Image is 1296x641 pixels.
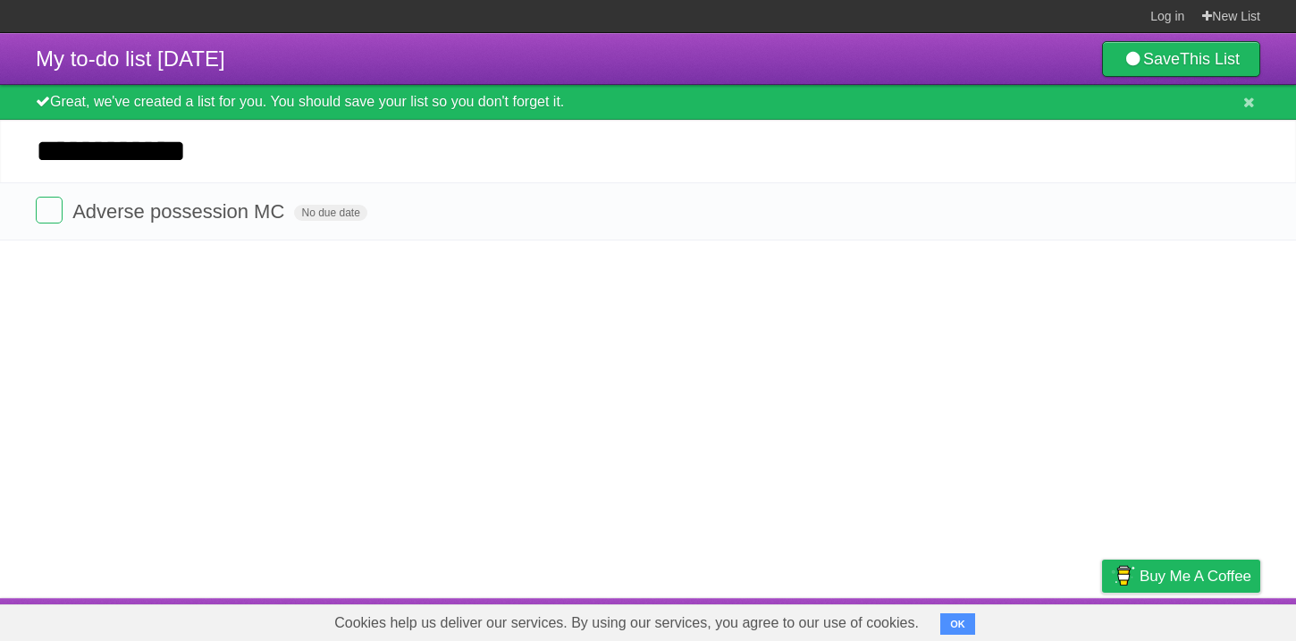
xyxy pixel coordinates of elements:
[1018,603,1057,637] a: Terms
[72,200,289,223] span: Adverse possession MC
[1148,603,1260,637] a: Suggest a feature
[923,603,996,637] a: Developers
[1140,561,1251,592] span: Buy me a coffee
[1102,560,1260,593] a: Buy me a coffee
[1111,561,1135,591] img: Buy me a coffee
[1102,41,1260,77] a: SaveThis List
[36,46,225,71] span: My to-do list [DATE]
[1079,603,1125,637] a: Privacy
[864,603,902,637] a: About
[940,613,975,635] button: OK
[294,205,366,221] span: No due date
[316,605,937,641] span: Cookies help us deliver our services. By using our services, you agree to our use of cookies.
[1180,50,1240,68] b: This List
[36,197,63,224] label: Done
